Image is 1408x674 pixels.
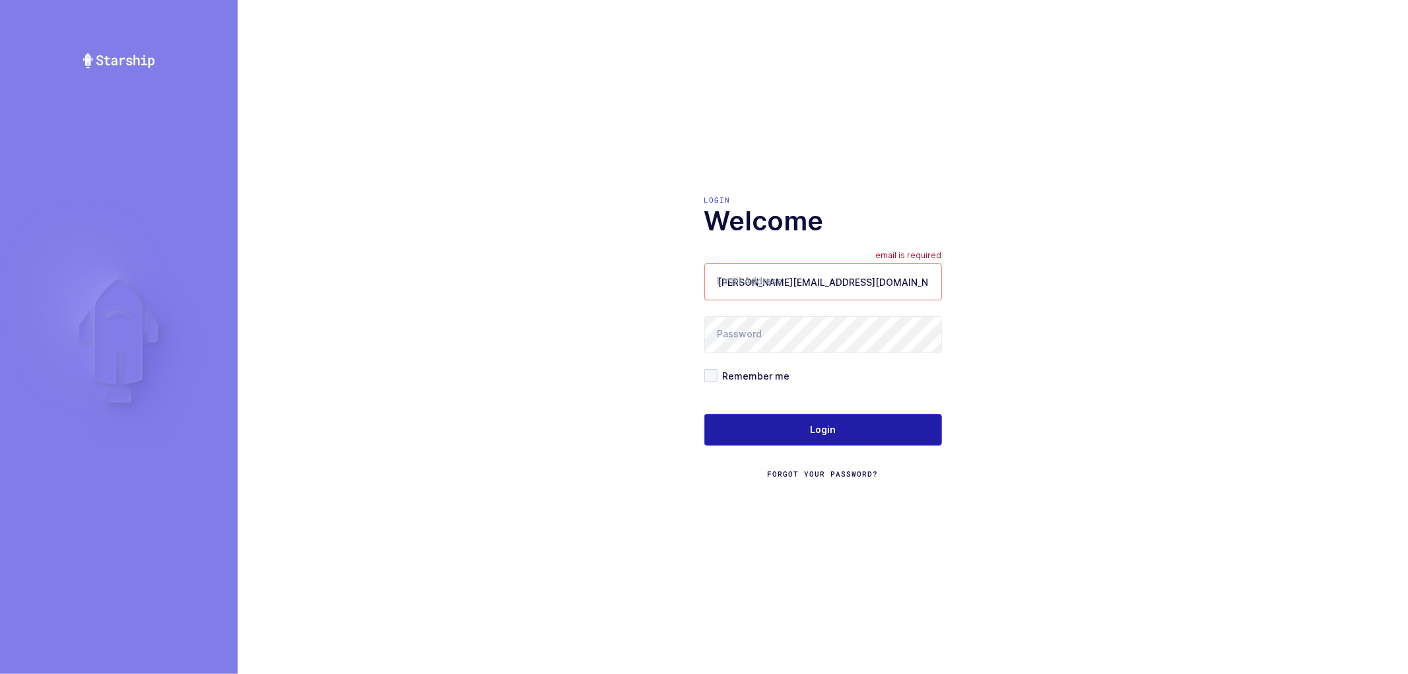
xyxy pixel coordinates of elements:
input: Password [704,316,942,353]
button: Login [704,414,942,446]
h1: Welcome [704,205,942,237]
div: email is required [876,250,942,263]
span: Remember me [718,370,790,382]
input: Email Address [704,263,942,300]
div: Login [704,195,942,205]
span: Login [810,423,836,436]
a: Forgot Your Password? [768,469,879,479]
img: Starship [82,53,156,69]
